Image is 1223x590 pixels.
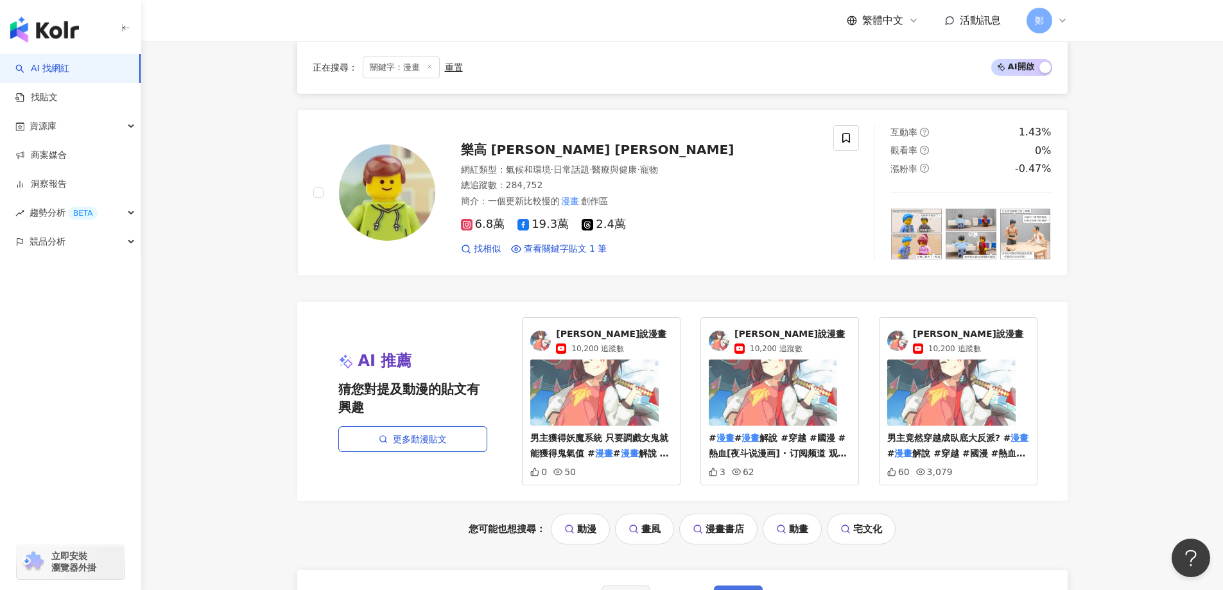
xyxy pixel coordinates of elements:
span: · [637,164,639,175]
a: KOL Avatar[PERSON_NAME]說漫畫10,200 追蹤數 [530,328,672,355]
span: · [551,164,553,175]
span: AI 推薦 [358,351,412,372]
span: rise [15,209,24,218]
span: 一個更新比較慢的 [488,196,560,206]
span: 寵物 [640,164,658,175]
mark: 漫畫 [560,194,582,208]
span: 關鍵字：漫畫 [363,56,440,78]
div: 網紅類型 ： [461,164,819,177]
span: question-circle [920,146,929,155]
span: 漲粉率 [890,164,917,174]
span: 創作區 [581,196,608,206]
img: KOL Avatar [887,331,908,351]
img: post-image [890,208,942,260]
div: 0 [530,467,547,477]
span: 資源庫 [30,112,56,141]
mark: 漫畫 [716,433,734,443]
a: 找相似 [461,243,501,256]
span: # [887,448,895,458]
span: 10,200 追蹤數 [571,343,624,354]
span: · [589,164,592,175]
img: post-image [1000,208,1052,260]
a: 動畫 [763,514,822,544]
span: 6.8萬 [461,218,505,231]
span: 競品分析 [30,227,65,256]
span: 10,200 追蹤數 [750,343,802,354]
span: 男主獲得妖魔系統 只要調戲女鬼就能獲得鬼氣值 # [530,433,668,458]
span: 查看關鍵字貼文 1 筆 [524,243,607,256]
span: 解說 #穿越 #國漫 #熱血[夜斗说漫画] · 订阅频道 观看更多相似内容 · 所有男生都仰望的財閥千金 卻對我寵愛至極 # [709,433,847,551]
span: 正在搜尋 ： [313,62,358,73]
a: 商案媒合 [15,149,67,162]
div: 1.43% [1019,125,1052,139]
span: 鄭 [1035,13,1044,28]
div: 60 [887,467,910,477]
a: KOL Avatar[PERSON_NAME]說漫畫10,200 追蹤數 [709,328,851,355]
span: 立即安裝 瀏覽器外掛 [51,550,96,573]
img: KOL Avatar [709,331,729,351]
span: 猜您對提及動漫的貼文有興趣 [338,380,487,416]
a: 找貼文 [15,91,58,104]
span: [PERSON_NAME]說漫畫 [734,328,845,341]
span: 醫療與健康 [592,164,637,175]
a: 漫畫書店 [679,514,758,544]
img: post-image [945,208,997,260]
a: 畫風 [615,514,674,544]
a: 宅文化 [827,514,896,544]
img: KOL Avatar [339,144,435,241]
span: 2.4萬 [582,218,626,231]
a: searchAI 找網紅 [15,62,69,75]
span: [PERSON_NAME]說漫畫 [913,328,1023,341]
span: # [734,433,742,443]
a: 洞察報告 [15,178,67,191]
div: 重置 [445,62,463,73]
span: # [613,448,621,458]
span: 找相似 [474,243,501,256]
span: 樂高 [PERSON_NAME] [PERSON_NAME] [461,142,734,157]
span: 19.3萬 [517,218,569,231]
span: 男主竟然穿越成臥底大反派? # [887,433,1011,443]
div: 3 [709,467,725,477]
mark: 漫畫 [894,448,912,458]
span: 觀看率 [890,145,917,155]
div: 3,079 [916,467,953,477]
iframe: Help Scout Beacon - Open [1172,539,1210,577]
span: question-circle [920,164,929,173]
div: 50 [553,467,576,477]
div: 62 [732,467,754,477]
mark: 漫畫 [595,448,613,458]
span: 10,200 追蹤數 [928,343,981,354]
img: logo [10,17,79,42]
div: -0.47% [1015,162,1052,176]
span: 日常話題 [553,164,589,175]
span: [PERSON_NAME]說漫畫 [556,328,666,341]
span: 互動率 [890,127,917,137]
a: chrome extension立即安裝 瀏覽器外掛 [17,544,125,579]
a: 更多動漫貼文 [338,426,487,452]
a: KOL Avatar[PERSON_NAME]說漫畫10,200 追蹤數 [887,328,1029,355]
div: 您可能也想搜尋： [297,514,1068,544]
img: chrome extension [21,551,46,572]
a: 查看關鍵字貼文 1 筆 [511,243,607,256]
div: BETA [68,207,98,220]
img: #漫畫 #漫畫解說 #穿越 #國漫 #熱血 [709,360,837,426]
div: 0% [1035,144,1051,158]
span: question-circle [920,128,929,137]
div: 總追蹤數 ： 284,752 [461,179,819,192]
a: 動漫 [551,514,610,544]
span: 活動訊息 [960,14,1001,26]
span: 簡介 ： [461,194,609,208]
mark: 漫畫 [742,433,759,443]
img: 男主獲得妖魔系統 只要調戲女鬼就能獲得鬼氣值 #漫畫 #漫畫解說 #穿越 #國漫 #熱血 [530,360,659,426]
mark: 漫畫 [1010,433,1028,443]
span: # [709,433,716,443]
a: KOL Avatar樂高 [PERSON_NAME] [PERSON_NAME]網紅類型：氣候和環境·日常話題·醫療與健康·寵物總追蹤數：284,752簡介：一個更新比較慢的漫畫創作區6.8萬1... [297,109,1068,275]
span: 趨勢分析 [30,198,98,227]
mark: 漫畫 [621,448,639,458]
span: 繁體中文 [862,13,903,28]
img: 男主竟然穿越成臥底大反派? #漫畫 #漫畫解說 #穿越 #國漫 #熱血 [887,360,1016,426]
span: 氣候和環境 [506,164,551,175]
img: KOL Avatar [530,331,551,351]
